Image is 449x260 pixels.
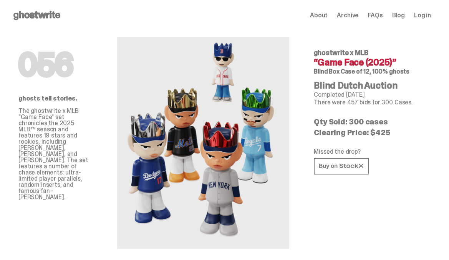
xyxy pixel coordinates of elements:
[337,12,358,18] a: Archive
[314,149,425,155] p: Missed the drop?
[341,67,409,75] span: Case of 12, 100% ghosts
[414,12,431,18] a: Log in
[314,48,368,57] span: ghostwrite x MLB
[310,12,328,18] a: About
[119,37,288,249] img: MLB&ldquo;Game Face (2025)&rdquo;
[314,92,425,98] p: Completed [DATE]
[314,58,425,67] h4: “Game Face (2025)”
[18,49,93,80] h1: 056
[368,12,383,18] a: FAQs
[314,99,425,106] p: There were 457 bids for 300 Cases.
[314,81,425,90] h4: Blind Dutch Auction
[392,12,405,18] a: Blog
[314,67,340,75] span: Blind Box
[18,108,93,200] p: The ghostwrite x MLB "Game Face" set chronicles the 2025 MLB™ season and features 19 stars and ro...
[314,118,425,126] p: Qty Sold: 300 cases
[18,96,93,102] p: ghosts tell stories.
[314,129,425,136] p: Clearing Price: $425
